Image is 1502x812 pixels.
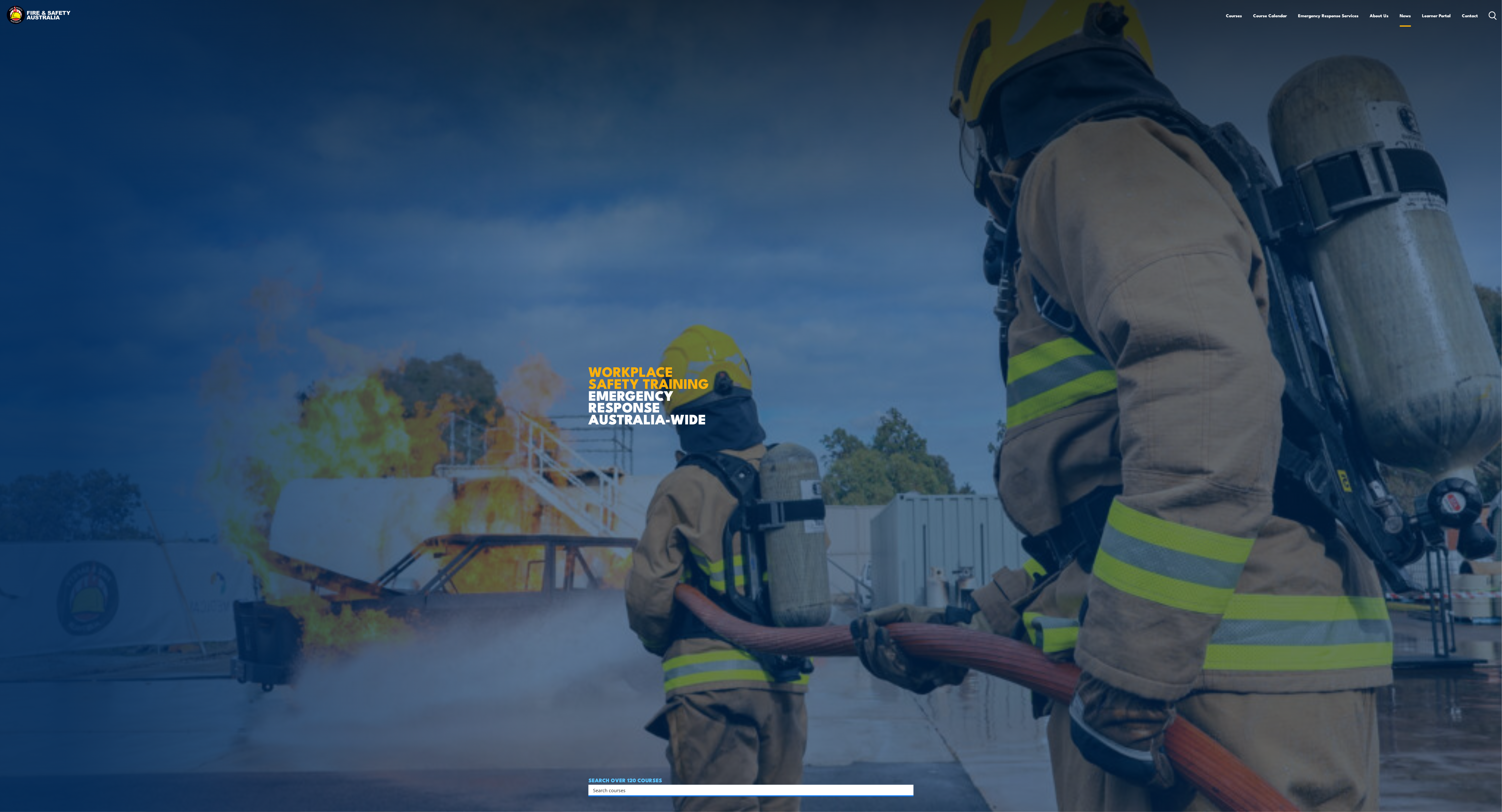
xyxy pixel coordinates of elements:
[593,786,902,794] input: Search input
[1400,9,1411,22] a: News
[1370,9,1389,22] a: About Us
[1298,9,1359,22] a: Emergency Response Services
[588,360,709,393] strong: WORKPLACE SAFETY TRAINING
[1253,9,1287,22] a: Course Calendar
[1422,9,1451,22] a: Learner Portal
[1462,9,1478,22] a: Contact
[1226,9,1242,22] a: Courses
[588,353,713,425] h1: EMERGENCY RESPONSE AUSTRALIA-WIDE
[588,777,914,783] h4: SEARCH OVER 120 COURSES
[594,787,903,794] form: Search form
[905,787,912,794] button: Search magnifier button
